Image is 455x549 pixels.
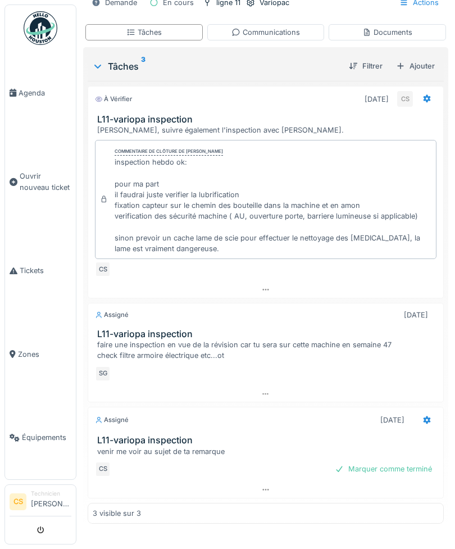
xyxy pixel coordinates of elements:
[397,91,413,107] div: CS
[5,51,76,135] a: Agenda
[10,493,26,510] li: CS
[95,461,111,477] div: CS
[18,349,71,360] span: Zones
[5,229,76,312] a: Tickets
[31,489,71,498] div: Technicien
[19,88,71,98] span: Agenda
[93,508,141,519] div: 3 visible sur 3
[97,114,439,125] h3: L11-variopa inspection
[97,446,439,457] div: venir me voir au sujet de ta remarque
[95,366,111,382] div: SG
[115,148,223,156] div: Commentaire de clôture de [PERSON_NAME]
[5,396,76,480] a: Équipements
[95,415,129,425] div: Assigné
[31,489,71,514] li: [PERSON_NAME]
[95,310,129,320] div: Assigné
[380,415,404,425] div: [DATE]
[330,461,436,477] div: Marquer comme terminé
[95,94,132,104] div: À vérifier
[95,261,111,277] div: CS
[365,94,389,105] div: [DATE]
[20,265,71,276] span: Tickets
[404,310,428,320] div: [DATE]
[24,11,57,45] img: Badge_color-CXgf-gQk.svg
[344,58,387,74] div: Filtrer
[20,171,71,192] span: Ouvrir nouveau ticket
[97,339,439,361] div: faire une inspection en vue de la révision car tu sera sur cette machine en semaine 47 check filt...
[115,157,431,254] div: inspection hebdo ok: pour ma part il faudrai juste verifier la lubrification fixation capteur sur...
[97,329,439,339] h3: L11-variopa inspection
[97,435,439,446] h3: L11-variopa inspection
[141,60,145,73] sup: 3
[92,60,340,73] div: Tâches
[22,432,71,443] span: Équipements
[392,58,439,74] div: Ajouter
[231,27,300,38] div: Communications
[126,27,162,38] div: Tâches
[362,27,412,38] div: Documents
[5,312,76,396] a: Zones
[97,125,439,135] div: [PERSON_NAME], suivre également l'inspection avec [PERSON_NAME].
[10,489,71,516] a: CS Technicien[PERSON_NAME]
[5,135,76,229] a: Ouvrir nouveau ticket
